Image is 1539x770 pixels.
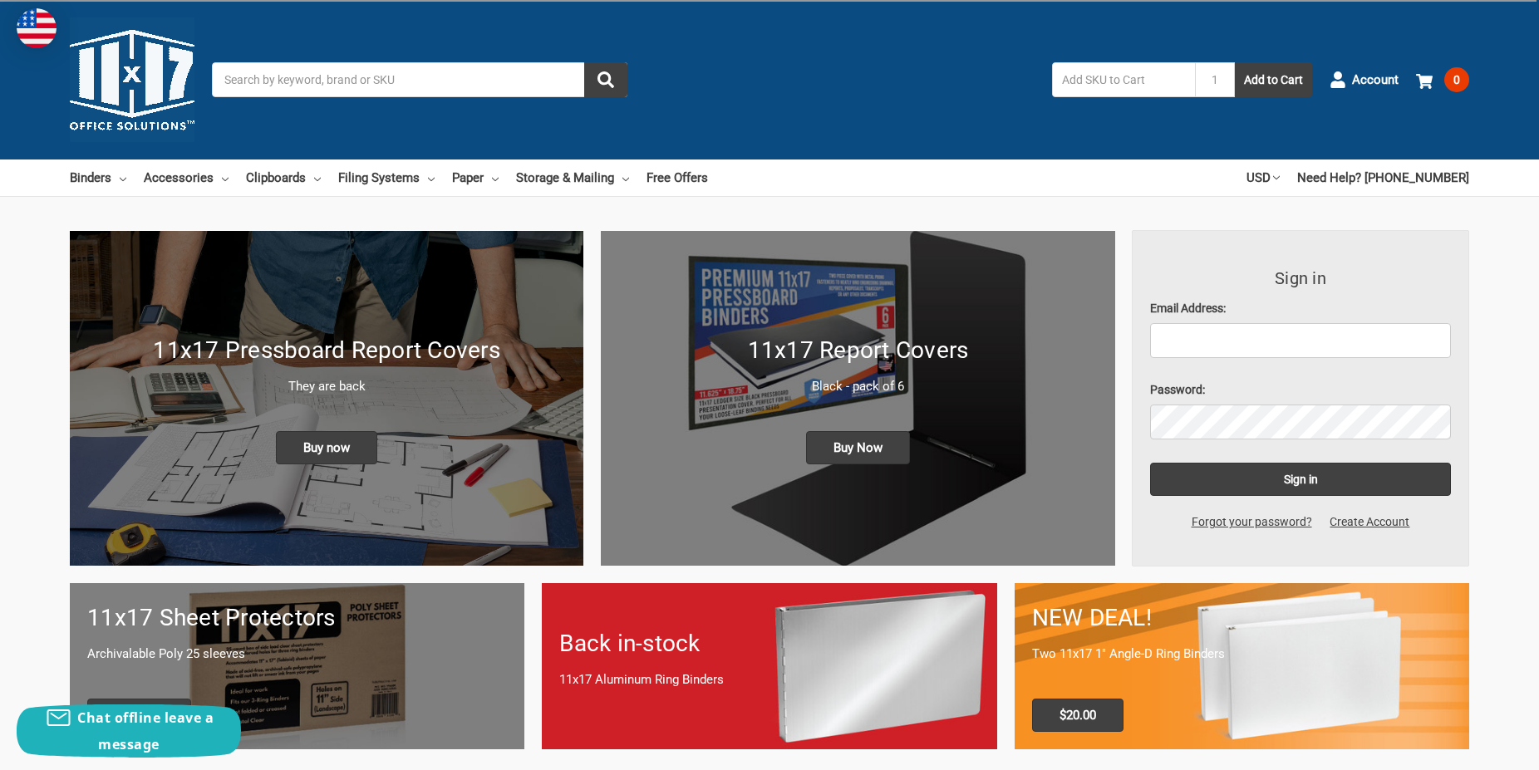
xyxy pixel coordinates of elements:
[70,583,524,748] a: 11x17 sheet protectors 11x17 Sheet Protectors Archivalable Poly 25 sleeves Buy Now
[601,231,1114,566] img: 11x17 Report Covers
[618,377,1097,396] p: Black - pack of 6
[276,431,377,464] span: Buy now
[1150,300,1452,317] label: Email Address:
[601,231,1114,566] a: 11x17 Report Covers 11x17 Report Covers Black - pack of 6 Buy Now
[1352,71,1399,90] span: Account
[70,159,126,196] a: Binders
[246,159,321,196] a: Clipboards
[647,159,708,196] a: Free Offers
[87,699,191,732] span: Buy Now
[1297,159,1469,196] a: Need Help? [PHONE_NUMBER]
[1052,62,1195,97] input: Add SKU to Cart
[1416,58,1469,101] a: 0
[1150,381,1452,399] label: Password:
[559,670,979,689] p: 11x17 Aluminum Ring Binders
[70,231,583,566] img: New 11x17 Pressboard Binders
[1032,699,1124,732] span: $20.00
[17,704,241,758] button: Chat offline leave a message
[1032,601,1452,635] h1: NEW DEAL!
[1032,645,1452,664] p: Two 11x17 1" Angle-D Ring Binders
[77,709,214,753] span: Chat offline leave a message
[144,159,229,196] a: Accessories
[1015,583,1469,748] a: 11x17 Binder 2-pack only $20.00 NEW DEAL! Two 11x17 1" Angle-D Ring Binders $20.00
[1444,67,1469,92] span: 0
[1183,513,1321,531] a: Forgot your password?
[87,601,507,635] h1: 11x17 Sheet Protectors
[452,159,499,196] a: Paper
[1150,266,1452,291] h3: Sign in
[1321,513,1419,531] a: Create Account
[1402,725,1539,770] iframe: Google Customer Reviews
[1330,58,1399,101] a: Account
[70,231,583,566] a: New 11x17 Pressboard Binders 11x17 Pressboard Report Covers They are back Buy now
[87,333,566,368] h1: 11x17 Pressboard Report Covers
[1235,62,1312,97] button: Add to Cart
[70,17,194,142] img: 11x17.com
[806,431,910,464] span: Buy Now
[559,626,979,661] h1: Back in-stock
[1246,159,1280,196] a: USD
[516,159,629,196] a: Storage & Mailing
[87,645,507,664] p: Archivalable Poly 25 sleeves
[212,62,627,97] input: Search by keyword, brand or SKU
[87,377,566,396] p: They are back
[17,8,57,48] img: duty and tax information for United States
[542,583,996,748] a: Back in-stock 11x17 Aluminum Ring Binders
[1150,463,1452,496] input: Sign in
[338,159,435,196] a: Filing Systems
[618,333,1097,368] h1: 11x17 Report Covers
